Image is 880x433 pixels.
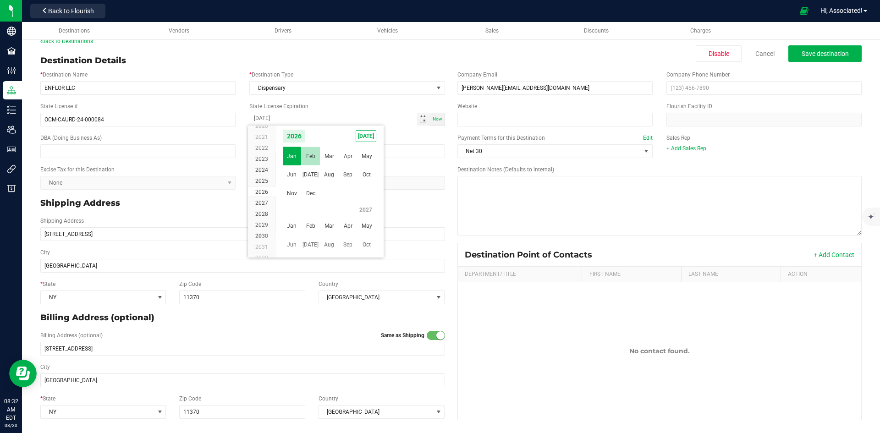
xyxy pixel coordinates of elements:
span: Vehicles [377,27,398,34]
span: Jan [283,147,302,165]
td: 2026 Sep [339,165,357,184]
span: Mar [320,217,339,236]
a: Back to Destinations [40,38,93,44]
td: 2027 Jan [283,217,302,236]
span: [DATE] [301,165,320,184]
label: Zip Code [179,280,201,288]
a: Cancel [755,49,775,58]
input: (123) 456-7890 [666,81,862,95]
span: Nov [283,184,302,203]
inline-svg: Inventory [7,105,16,115]
span: Save destination [802,50,849,57]
span: 2023 [255,156,268,162]
td: No contact found. [458,282,862,420]
inline-svg: Company [7,27,16,36]
label: State [40,395,55,403]
td: 2027 Mar [320,217,339,236]
td: 2027 Jun [283,235,302,254]
label: Shipping Address [40,217,84,225]
span: Aug [320,165,339,184]
label: City [40,363,50,371]
td: 2026 Mar [320,147,339,165]
td: 2026 May [357,147,376,165]
label: Zip Code [179,395,201,403]
td: 2027 Jul [301,235,320,254]
td: 2027 Oct [357,235,376,254]
span: Nov [283,254,302,273]
td: 2027 Feb [301,217,320,236]
a: + Add Sales Rep [666,145,706,152]
label: Payment Terms for this Destination [457,134,653,142]
label: Sales Rep [666,134,690,142]
span: Sep [339,165,357,184]
td: 2026 Aug [320,165,339,184]
td: 2026 Apr [339,147,357,165]
td: 2026 Jul [301,165,320,184]
span: Oct [357,165,376,184]
td: 2026 Dec [301,184,320,203]
td: 2026 Jun [283,165,302,184]
span: Drivers [275,27,291,34]
label: Country [319,280,338,288]
label: City [40,248,50,257]
span: Now [433,116,442,121]
span: Sep [339,235,357,254]
button: Back to Flourish [30,4,105,18]
span: Destinations [59,27,90,34]
span: Dec [301,184,320,203]
th: Last Name [681,267,781,282]
span: Aug [320,235,339,254]
input: Date [249,113,417,124]
span: Back to Flourish [48,7,94,15]
label: State [40,280,55,288]
td: 2027 May [357,217,376,236]
span: Charges [690,27,711,34]
span: Open Ecommerce Menu [794,2,814,20]
inline-svg: Configuration [7,66,16,75]
th: 2027 [283,203,376,217]
label: Excise Tax for this Destination [40,165,115,174]
inline-svg: User Roles [7,145,16,154]
inline-svg: Facilities [7,46,16,55]
div: Destination Point of Contacts [465,250,599,260]
span: Dispensary [250,82,433,94]
span: 2032 [255,255,268,261]
span: Jun [283,235,302,254]
span: [DATE] [301,235,320,254]
td: 2027 Aug [320,235,339,254]
td: 2026 Nov [283,184,302,203]
label: Destination Name [40,71,88,79]
button: Save destination [788,45,862,62]
th: Department/Title [458,267,582,282]
p: 08/20 [4,422,18,429]
span: Mar [320,147,339,165]
td: 2027 Sep [339,235,357,254]
span: NY [41,291,154,304]
span: Apr [339,147,357,165]
p: Billing Address (optional) [40,312,445,324]
div: Destination Details [40,55,126,67]
span: [GEOGRAPHIC_DATA] [319,406,433,418]
span: Toggle calendar [417,113,430,126]
label: Flourish Facility ID [666,102,712,110]
inline-svg: Users [7,125,16,134]
span: 2024 [255,167,268,173]
span: 2029 [255,222,268,228]
td: 2026 Oct [357,165,376,184]
inline-svg: Integrations [7,164,16,174]
span: Dec [301,254,320,273]
span: Jun [283,165,302,184]
span: Disable [709,50,729,57]
span: [DATE] [356,130,376,142]
span: Jan [283,217,302,236]
iframe: Resource center [9,360,37,387]
span: 2021 [255,134,268,140]
p: 08:32 AM EDT [4,397,18,422]
th: Action [781,267,855,282]
span: [GEOGRAPHIC_DATA] [319,291,433,304]
td: 2027 Dec [301,254,320,273]
span: 2022 [255,145,268,151]
span: 2020 [255,123,268,129]
span: 2031 [255,244,268,250]
span: Vendors [169,27,189,34]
